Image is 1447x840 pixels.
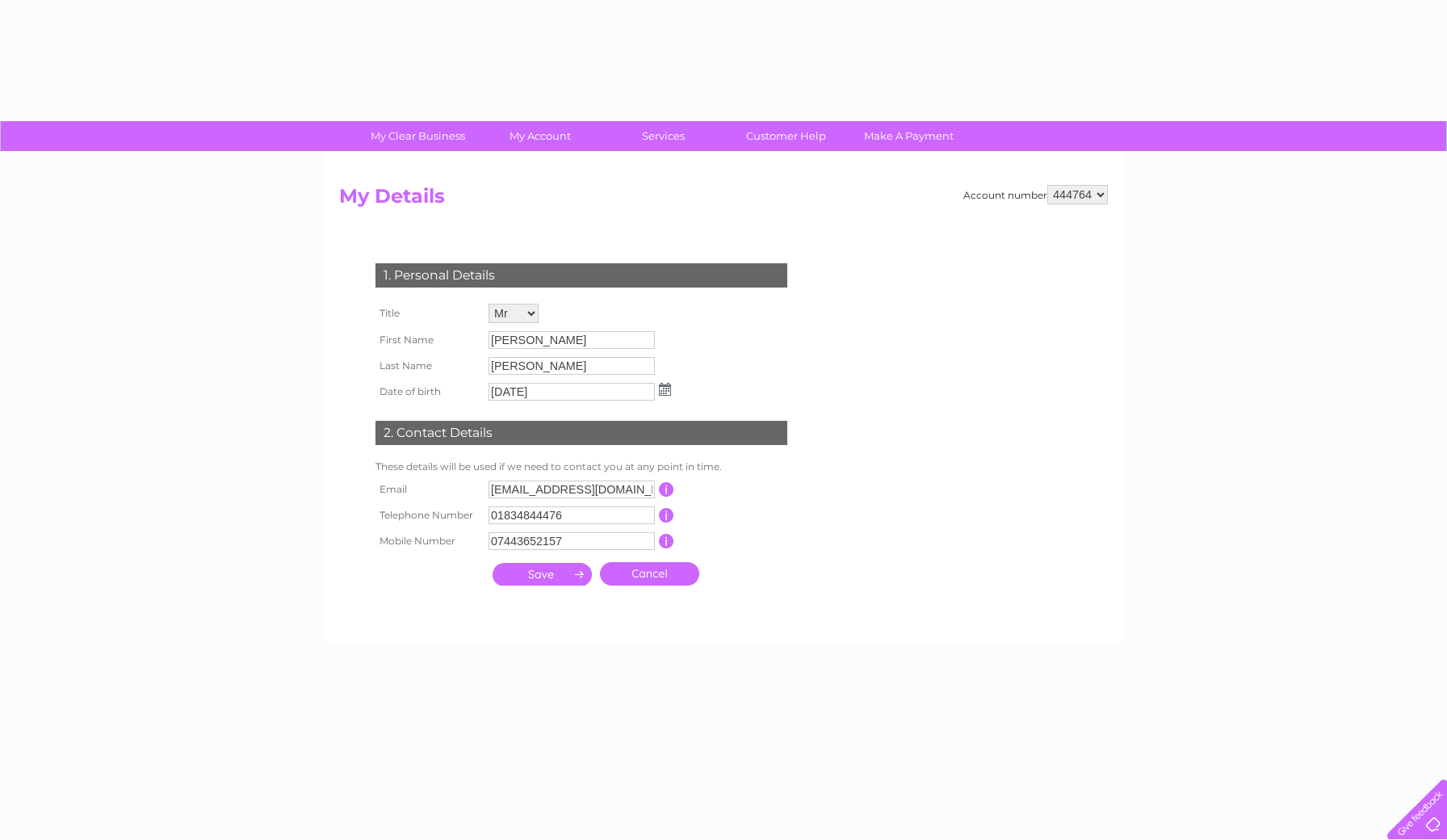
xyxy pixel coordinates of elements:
th: Last Name [371,353,484,379]
img: ... [659,383,671,396]
th: Telephone Number [371,502,484,528]
th: Email [371,477,484,502]
input: Information [659,508,674,523]
a: My Clear Business [351,121,484,151]
div: 2. Contact Details [375,421,787,445]
a: Make A Payment [842,121,975,151]
a: Services [597,121,730,151]
div: 1. Personal Details [375,263,787,288]
th: Title [371,300,484,327]
td: These details will be used if we need to contact you at any point in time. [371,457,791,477]
a: Customer Help [719,121,853,151]
a: Cancel [600,562,699,586]
a: My Account [474,121,607,151]
input: Information [659,482,674,497]
th: Mobile Number [371,528,484,554]
h2: My Details [339,185,1108,216]
div: Account number [963,185,1108,204]
input: Information [659,534,674,548]
input: Submit [493,563,592,586]
th: Date of birth [371,379,484,405]
th: First Name [371,327,484,353]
